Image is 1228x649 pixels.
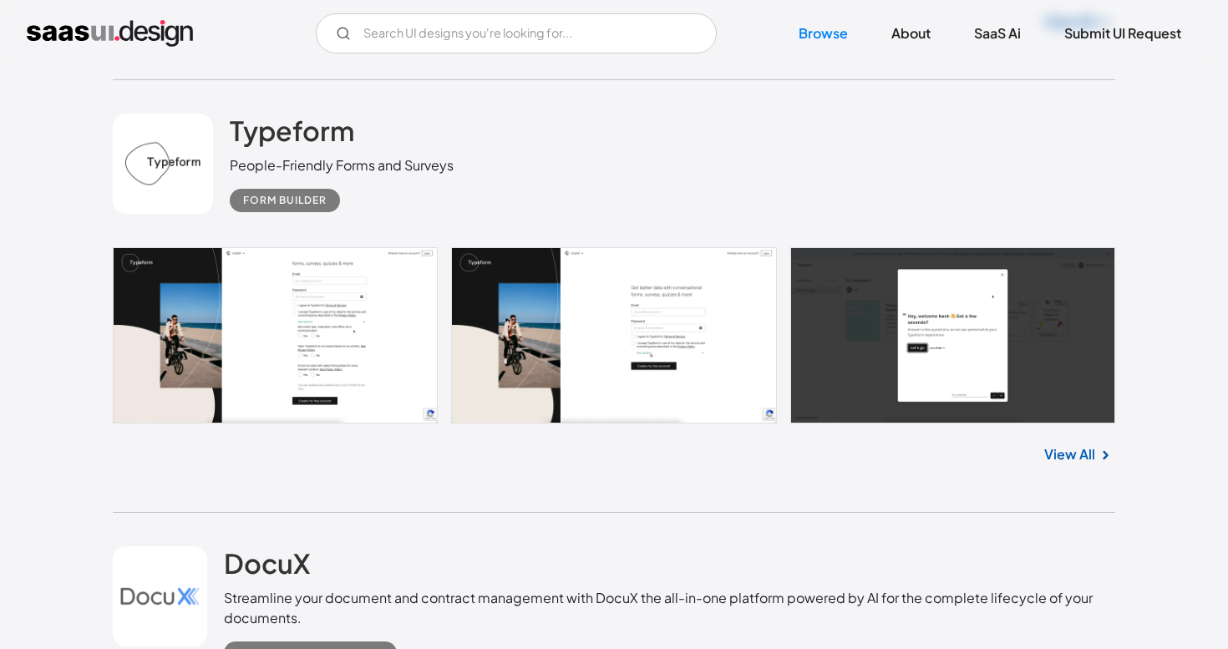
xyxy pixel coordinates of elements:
[954,15,1041,52] a: SaaS Ai
[316,13,717,53] form: Email Form
[224,546,310,580] h2: DocuX
[230,155,454,175] div: People-Friendly Forms and Surveys
[224,588,1115,628] div: Streamline your document and contract management with DocuX the all-in-one platform powered by AI...
[243,190,327,210] div: Form Builder
[316,13,717,53] input: Search UI designs you're looking for...
[871,15,951,52] a: About
[1044,444,1095,464] a: View All
[779,15,868,52] a: Browse
[224,546,310,588] a: DocuX
[27,20,193,47] a: home
[230,114,354,147] h2: Typeform
[230,114,354,155] a: Typeform
[1044,15,1201,52] a: Submit UI Request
